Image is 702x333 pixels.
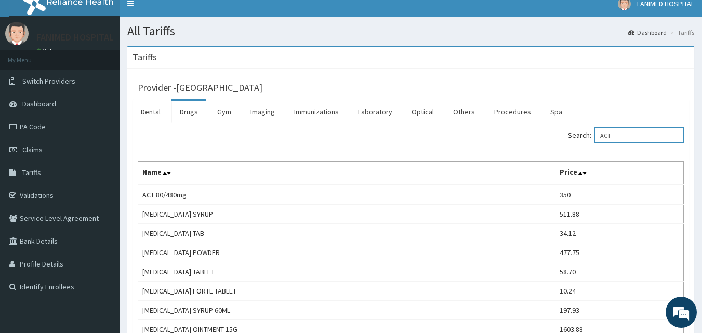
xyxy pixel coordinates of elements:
a: Laboratory [350,101,401,123]
img: d_794563401_company_1708531726252_794563401 [19,52,42,78]
h1: All Tariffs [127,24,694,38]
a: Spa [542,101,571,123]
td: [MEDICAL_DATA] POWDER [138,243,555,262]
span: We're online! [60,100,143,205]
a: Optical [403,101,442,123]
a: Others [445,101,483,123]
span: Claims [22,145,43,154]
li: Tariffs [668,28,694,37]
td: [MEDICAL_DATA] FORTE TABLET [138,282,555,301]
p: FANIMED HOSPITAL [36,33,114,42]
span: Switch Providers [22,76,75,86]
a: Immunizations [286,101,347,123]
td: 350 [555,185,684,205]
textarea: Type your message and hit 'Enter' [5,222,198,259]
td: 197.93 [555,301,684,320]
a: Dental [133,101,169,123]
a: Dashboard [628,28,667,37]
input: Search: [594,127,684,143]
th: Price [555,162,684,185]
td: 34.12 [555,224,684,243]
div: Minimize live chat window [170,5,195,30]
span: Dashboard [22,99,56,109]
div: Chat with us now [54,58,175,72]
a: Gym [209,101,240,123]
h3: Provider - [GEOGRAPHIC_DATA] [138,83,262,92]
td: 511.88 [555,205,684,224]
label: Search: [568,127,684,143]
td: 10.24 [555,282,684,301]
a: Online [36,47,61,55]
td: [MEDICAL_DATA] SYRUP 60ML [138,301,555,320]
h3: Tariffs [133,52,157,62]
a: Procedures [486,101,539,123]
img: User Image [5,22,29,45]
a: Imaging [242,101,283,123]
td: ACT 80/480mg [138,185,555,205]
td: 477.75 [555,243,684,262]
td: 58.70 [555,262,684,282]
td: [MEDICAL_DATA] TAB [138,224,555,243]
a: Drugs [171,101,206,123]
span: Tariffs [22,168,41,177]
td: [MEDICAL_DATA] TABLET [138,262,555,282]
th: Name [138,162,555,185]
td: [MEDICAL_DATA] SYRUP [138,205,555,224]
